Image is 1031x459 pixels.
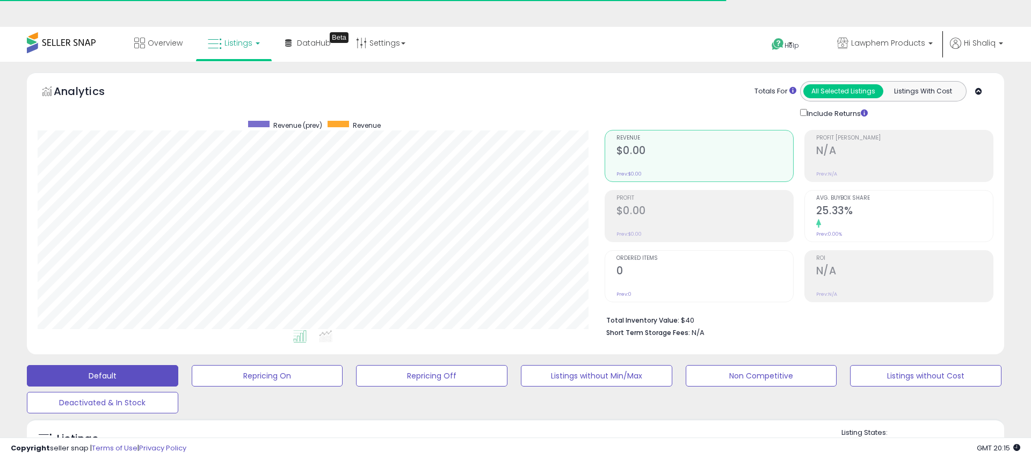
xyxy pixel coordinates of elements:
span: Ordered Items [616,256,793,261]
small: Prev: 0 [616,291,631,297]
span: Hi Shaliq [964,38,996,48]
button: Default [27,365,178,387]
h2: N/A [816,265,993,279]
h2: 25.33% [816,205,993,219]
div: Include Returns [792,107,881,119]
button: All Selected Listings [803,84,883,98]
span: Overview [148,38,183,48]
a: Hi Shaliq [950,38,1003,62]
button: Listings without Min/Max [521,365,672,387]
small: Prev: N/A [816,291,837,297]
span: Profit [PERSON_NAME] [816,135,993,141]
span: ROI [816,256,993,261]
button: Non Competitive [686,365,837,387]
small: Prev: $0.00 [616,171,642,177]
a: Privacy Policy [139,443,186,453]
h5: Analytics [54,84,126,101]
small: Prev: $0.00 [616,231,642,237]
span: Revenue (prev) [273,121,322,130]
b: Total Inventory Value: [606,316,679,325]
span: Revenue [616,135,793,141]
small: Prev: 0.00% [816,231,842,237]
h2: $0.00 [616,144,793,159]
p: Listing States: [841,428,1004,438]
span: Avg. Buybox Share [816,195,993,201]
a: Help [763,30,820,62]
div: seller snap | | [11,443,186,454]
button: Deactivated & In Stock [27,392,178,413]
button: Listings With Cost [883,84,963,98]
span: N/A [692,327,705,338]
a: Lawphem Products [829,27,941,62]
a: Listings [200,27,268,59]
h2: $0.00 [616,205,793,219]
h2: N/A [816,144,993,159]
strong: Copyright [11,443,50,453]
h2: 0 [616,265,793,279]
span: Revenue [353,121,381,130]
a: Terms of Use [92,443,137,453]
span: Profit [616,195,793,201]
b: Short Term Storage Fees: [606,328,690,337]
div: Totals For [754,86,796,97]
button: Repricing Off [356,365,507,387]
button: Repricing On [192,365,343,387]
span: 2025-09-7 20:15 GMT [977,443,1020,453]
li: $40 [606,313,985,326]
small: Prev: N/A [816,171,837,177]
h5: Listings [57,432,98,447]
span: DataHub [297,38,331,48]
a: Settings [348,27,413,59]
i: Get Help [771,38,785,51]
div: Tooltip anchor [330,32,348,43]
span: Help [785,41,799,50]
span: Lawphem Products [851,38,925,48]
span: Listings [224,38,252,48]
a: Overview [126,27,191,59]
button: Listings without Cost [850,365,1001,387]
a: DataHub [277,27,339,59]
